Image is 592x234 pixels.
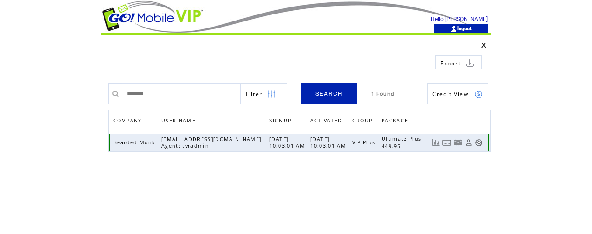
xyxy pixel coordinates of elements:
[435,55,482,69] a: Export
[382,143,403,149] span: 449.95
[113,139,158,146] span: Bearded Monk
[382,135,424,142] span: Ultimate Plus
[450,25,457,33] img: account_icon.gif
[246,90,263,98] span: Show filters
[382,115,413,128] a: PACKAGE
[474,90,483,99] img: credits.png
[310,115,344,128] span: ACTIVATED
[113,115,144,128] span: COMPANY
[466,59,474,67] img: download.png
[269,115,293,128] span: SIGNUP
[352,115,377,128] a: GROUP
[457,25,472,31] a: logout
[161,136,261,149] span: [EMAIL_ADDRESS][DOMAIN_NAME] Agent: tvradmin
[431,16,488,22] span: Hello [PERSON_NAME]
[352,115,375,128] span: GROUP
[382,142,405,150] a: 449.95
[442,139,452,147] a: View Bills
[432,139,440,147] a: View Usage
[475,139,483,147] a: Support
[161,115,198,128] span: USER NAME
[427,83,488,104] a: Credit View
[267,84,276,105] img: filters.png
[301,83,357,104] a: SEARCH
[382,115,411,128] span: PACKAGE
[269,117,293,123] a: SIGNUP
[241,83,287,104] a: Filter
[310,136,348,149] span: [DATE] 10:03:01 AM
[465,139,473,147] a: View Profile
[161,117,198,123] a: USER NAME
[269,136,307,149] span: [DATE] 10:03:01 AM
[310,115,347,128] a: ACTIVATED
[113,117,144,123] a: COMPANY
[454,138,462,147] a: Resend welcome email to this user
[440,59,461,67] span: Export to csv file
[371,91,395,97] span: 1 Found
[352,139,378,146] span: VIP Plus
[432,90,469,98] span: Show Credits View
